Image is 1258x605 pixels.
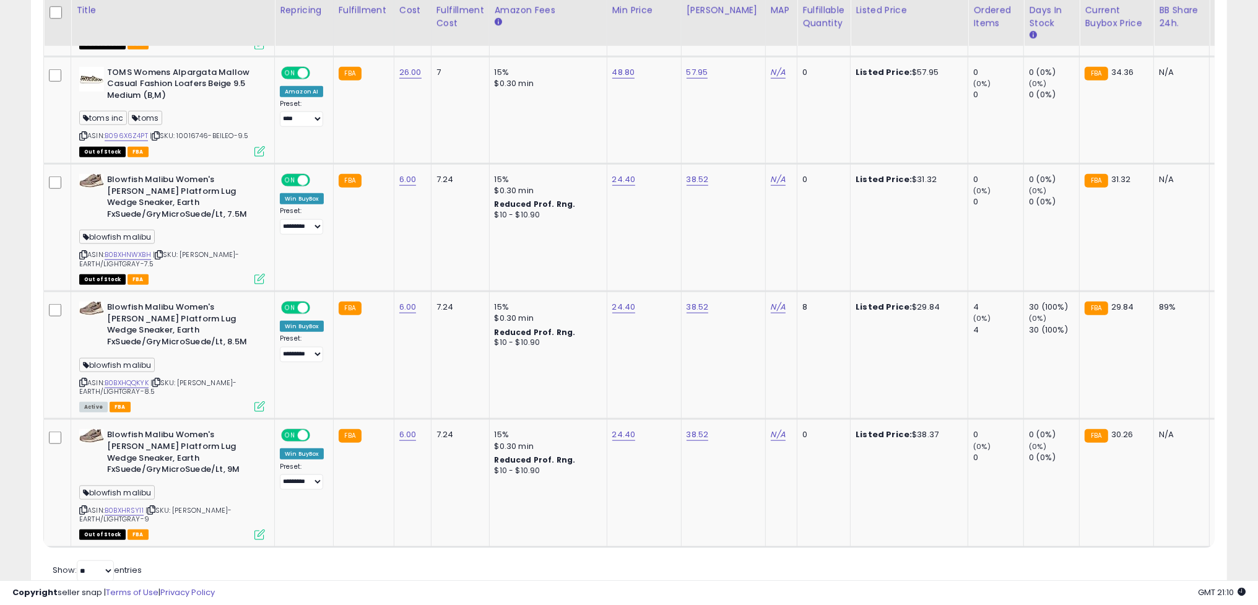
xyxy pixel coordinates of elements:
[1111,301,1134,313] span: 29.84
[856,429,912,440] b: Listed Price:
[973,196,1023,207] div: 0
[436,4,484,30] div: Fulfillment Cost
[612,301,636,313] a: 24.40
[687,66,708,79] a: 57.95
[107,67,258,105] b: TOMS Womens Alpargata Mallow Casual Fashion Loafers Beige 9.5 Medium (B,M)
[1085,67,1108,81] small: FBA
[339,4,389,17] div: Fulfillment
[1085,4,1148,30] div: Current Buybox Price
[1029,30,1036,41] small: Days In Stock.
[308,430,328,441] span: OFF
[802,174,841,185] div: 0
[973,429,1023,440] div: 0
[79,429,104,443] img: 41Cat838egL._SL40_.jpg
[1029,196,1079,207] div: 0 (0%)
[495,455,576,465] b: Reduced Prof. Rng.
[339,429,362,443] small: FBA
[399,173,417,186] a: 6.00
[79,67,104,92] img: 41e3-wD2u6L._SL40_.jpg
[79,429,265,538] div: ASIN:
[107,302,258,350] b: Blowfish Malibu Women's [PERSON_NAME] Platform Lug Wedge Sneaker, Earth FxSuede/GryMicroSuede/Lt,...
[495,327,576,337] b: Reduced Prof. Rng.
[973,4,1018,30] div: Ordered Items
[973,186,991,196] small: (0%)
[150,131,248,141] span: | SKU: 10016746-BEILEO-9.5
[1029,442,1046,451] small: (0%)
[399,66,422,79] a: 26.00
[12,586,58,598] strong: Copyright
[802,429,841,440] div: 0
[856,302,958,313] div: $29.84
[495,337,597,348] div: $10 - $10.90
[1029,79,1046,89] small: (0%)
[495,210,597,220] div: $10 - $10.90
[856,174,958,185] div: $31.32
[771,301,786,313] a: N/A
[399,429,417,441] a: 6.00
[1029,429,1079,440] div: 0 (0%)
[495,174,597,185] div: 15%
[282,303,298,313] span: ON
[79,111,127,125] span: toms inc
[1029,4,1074,30] div: Days In Stock
[1029,186,1046,196] small: (0%)
[1085,429,1108,443] small: FBA
[1029,313,1046,323] small: (0%)
[495,67,597,78] div: 15%
[79,230,155,244] span: blowfish malibu
[282,430,298,441] span: ON
[802,4,845,30] div: Fulfillable Quantity
[1159,4,1204,30] div: BB Share 24h.
[436,174,480,185] div: 7.24
[128,147,149,157] span: FBA
[687,173,709,186] a: 38.52
[308,175,328,186] span: OFF
[79,505,232,524] span: | SKU: [PERSON_NAME]-EARTH/LIGHTGRAY-9
[495,429,597,440] div: 15%
[128,274,149,285] span: FBA
[1029,67,1079,78] div: 0 (0%)
[771,173,786,186] a: N/A
[612,429,636,441] a: 24.40
[107,429,258,478] b: Blowfish Malibu Women's [PERSON_NAME] Platform Lug Wedge Sneaker, Earth FxSuede/GryMicroSuede/Lt, 9M
[973,313,991,323] small: (0%)
[1085,302,1108,315] small: FBA
[79,302,104,315] img: 41Cat838egL._SL40_.jpg
[339,67,362,81] small: FBA
[856,173,912,185] b: Listed Price:
[79,174,104,188] img: 41Cat838egL._SL40_.jpg
[79,274,126,285] span: All listings that are currently out of stock and unavailable for purchase on Amazon
[280,334,324,362] div: Preset:
[495,199,576,209] b: Reduced Prof. Rng.
[280,100,324,128] div: Preset:
[105,131,148,141] a: B096X6Z4PT
[128,529,149,540] span: FBA
[105,250,151,260] a: B0BXHNWXBH
[280,207,324,235] div: Preset:
[1111,173,1131,185] span: 31.32
[1029,452,1079,463] div: 0 (0%)
[1159,174,1200,185] div: N/A
[612,173,636,186] a: 24.40
[76,4,269,17] div: Title
[79,67,265,155] div: ASIN:
[79,378,236,396] span: | SKU: [PERSON_NAME]-EARTH/LIGHTGRAY-8.5
[308,303,328,313] span: OFF
[495,78,597,89] div: $0.30 min
[1029,324,1079,336] div: 30 (100%)
[495,17,502,28] small: Amazon Fees.
[1029,174,1079,185] div: 0 (0%)
[282,175,298,186] span: ON
[973,174,1023,185] div: 0
[973,89,1023,100] div: 0
[687,301,709,313] a: 38.52
[280,86,323,97] div: Amazon AI
[339,174,362,188] small: FBA
[856,67,958,78] div: $57.95
[79,174,265,283] div: ASIN:
[399,301,417,313] a: 6.00
[973,79,991,89] small: (0%)
[1111,429,1134,440] span: 30.26
[79,147,126,157] span: All listings that are currently out of stock and unavailable for purchase on Amazon
[771,429,786,441] a: N/A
